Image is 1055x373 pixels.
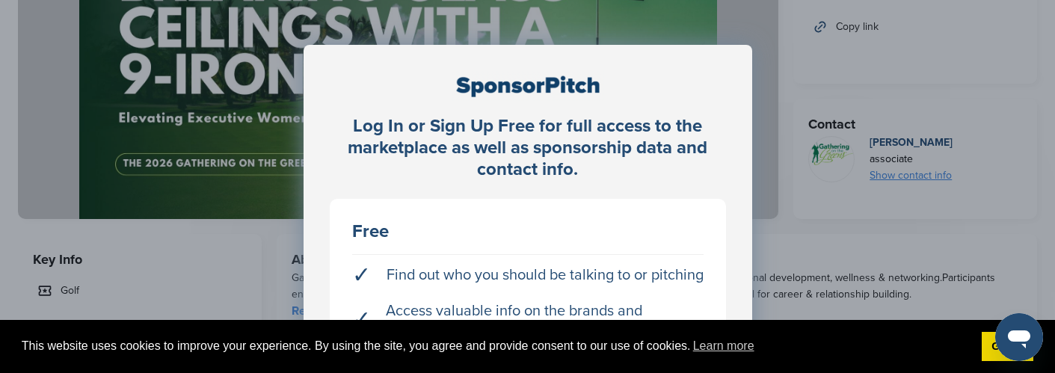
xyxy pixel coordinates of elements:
[691,335,757,357] a: learn more about cookies
[352,221,704,243] div: Free
[995,313,1043,361] iframe: Button to launch messaging window
[352,312,371,327] span: ✓
[352,268,371,283] span: ✓
[330,116,726,180] div: Log In or Sign Up Free for full access to the marketplace as well as sponsorship data and contact...
[22,335,970,357] span: This website uses cookies to improve your experience. By using the site, you agree and provide co...
[352,260,704,291] li: Find out who you should be talking to or pitching
[352,296,704,342] li: Access valuable info on the brands and properties that are the best fit for you
[982,332,1033,362] a: dismiss cookie message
